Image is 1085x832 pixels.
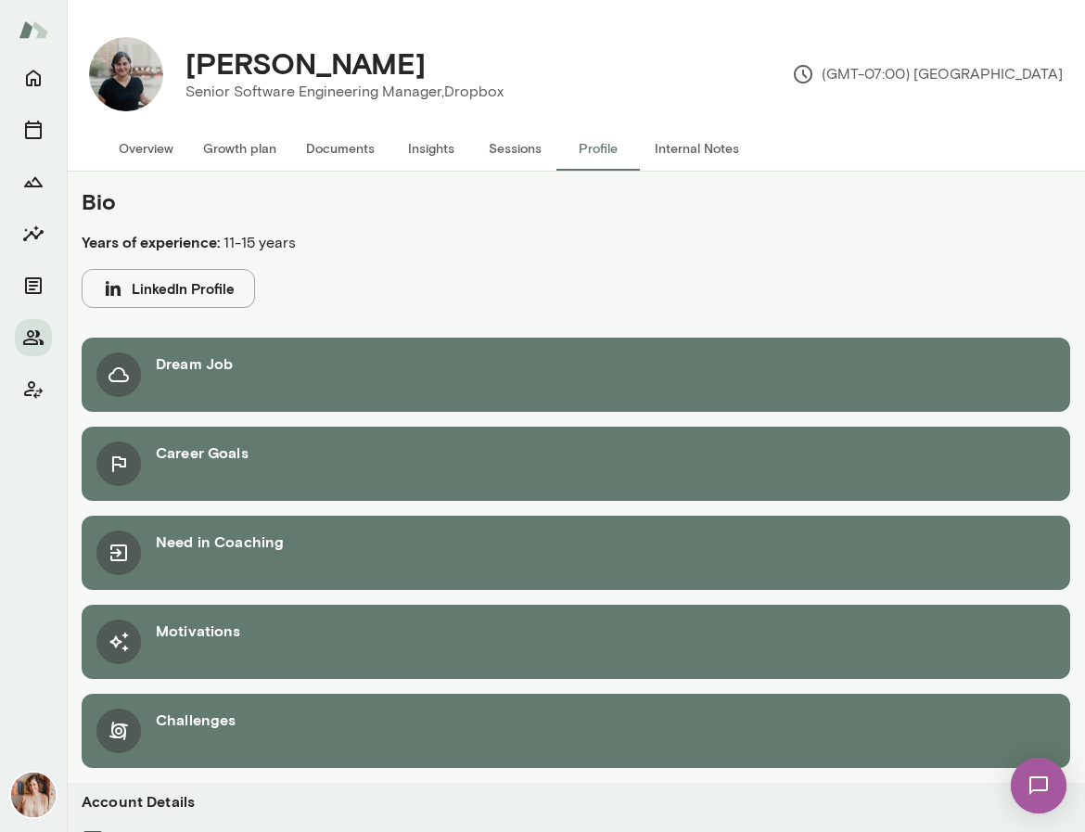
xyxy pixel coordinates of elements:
button: Overview [104,126,188,171]
button: Sessions [473,126,556,171]
p: Senior Software Engineering Manager, Dropbox [185,81,504,103]
h6: Career Goals [156,442,249,464]
button: Home [15,59,52,96]
button: Internal Notes [640,126,754,171]
button: Insights [15,215,52,252]
img: Mento [19,12,48,47]
button: LinkedIn Profile [82,269,255,308]
h5: Bio [82,186,705,216]
p: (GMT-07:00) [GEOGRAPHIC_DATA] [792,63,1063,85]
h6: Motivations [156,620,241,642]
img: Aisha Johnson [89,37,163,111]
button: Documents [291,126,389,171]
img: Nancy Alsip [11,773,56,817]
button: Sessions [15,111,52,148]
h6: Need in Coaching [156,531,284,553]
button: Growth Plan [15,163,52,200]
b: Years of experience: [82,233,220,250]
button: Insights [389,126,473,171]
h6: Challenges [156,709,236,731]
button: Profile [556,126,640,171]
button: Documents [15,267,52,304]
button: Growth plan [188,126,291,171]
h6: Dream Job [156,352,233,375]
p: 11-15 years [82,231,705,254]
h6: Account Details [82,790,195,813]
button: Client app [15,371,52,408]
h4: [PERSON_NAME] [185,45,426,81]
button: Members [15,319,52,356]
